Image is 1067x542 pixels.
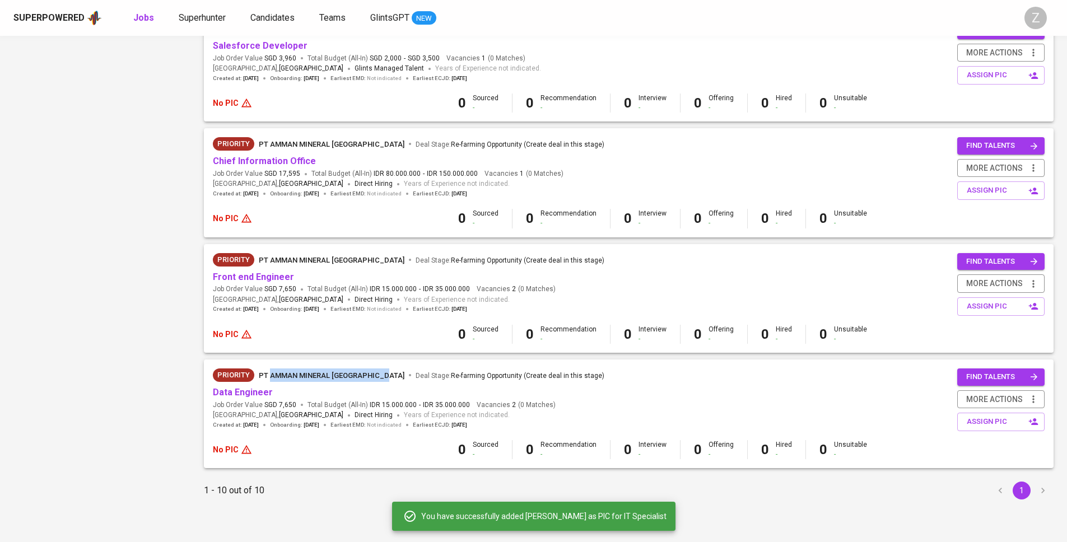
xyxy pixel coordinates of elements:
div: Unsuitable [834,209,867,228]
div: Offering [709,440,734,459]
div: - [709,218,734,228]
div: - [709,450,734,459]
div: Recommendation [541,325,597,344]
span: SGD 2,000 [370,54,402,63]
span: [GEOGRAPHIC_DATA] , [213,179,343,190]
span: Created at : [213,421,259,429]
div: Unsuitable [834,325,867,344]
b: 0 [694,442,702,457]
span: Deal Stage : [416,372,604,380]
div: - [473,103,498,113]
div: - [834,218,867,228]
div: New Job received from Demand Team [213,368,254,382]
div: - [473,334,498,344]
span: Teams [319,12,346,23]
span: find talents [966,371,1038,384]
span: 2 [510,284,516,294]
span: Priority [213,138,254,149]
span: Earliest ECJD : [413,305,467,313]
p: 1 - 10 out of 10 [204,484,264,497]
div: Hired [776,209,792,228]
span: Direct Hiring [355,411,393,419]
span: 2 [510,400,516,410]
span: - [419,400,421,410]
p: No PIC [213,329,239,340]
b: 0 [458,95,466,111]
span: [GEOGRAPHIC_DATA] [279,410,343,421]
span: [DATE] [451,190,467,198]
span: Total Budget (All-In) [307,284,470,294]
div: Hired [776,94,792,113]
div: - [834,103,867,113]
div: New Job received from Demand Team [213,137,254,151]
span: Onboarding : [270,74,319,82]
button: find talents [957,253,1045,270]
span: Not indicated [367,305,402,313]
span: Re-farming Opportunity (Create deal in this stage) [451,141,604,148]
span: find talents [966,139,1038,152]
button: page 1 [1013,482,1031,499]
b: 0 [694,211,702,226]
button: find talents [957,137,1045,155]
div: Hired [776,440,792,459]
span: more actions [966,161,1023,175]
span: PT Amman Mineral [GEOGRAPHIC_DATA] [259,256,404,264]
div: Hired [776,325,792,344]
span: You have successfully added [PERSON_NAME] as PIC for IT Specialist [421,511,667,522]
button: assign pic [957,413,1045,431]
b: Jobs [133,12,154,23]
div: - [473,218,498,228]
span: Job Order Value [213,54,296,63]
span: IDR 35.000.000 [423,400,470,410]
span: PT Amman Mineral [GEOGRAPHIC_DATA] [259,140,404,148]
span: Earliest ECJD : [413,74,467,82]
span: [DATE] [243,190,259,198]
div: Offering [709,94,734,113]
span: 1 [480,54,486,63]
span: Years of Experience not indicated. [404,295,510,306]
span: Years of Experience not indicated. [435,63,541,74]
span: Earliest ECJD : [413,421,467,429]
span: assign pic [967,415,1037,428]
a: GlintsGPT NEW [370,11,436,25]
span: Vacancies ( 0 Matches ) [446,54,525,63]
button: more actions [957,274,1045,293]
span: more actions [966,277,1023,291]
span: assign pic [967,184,1037,197]
span: [DATE] [243,74,259,82]
span: Not indicated [367,190,402,198]
span: Created at : [213,190,259,198]
button: assign pic [957,181,1045,200]
p: No PIC [213,97,239,109]
span: [GEOGRAPHIC_DATA] , [213,63,343,74]
span: GlintsGPT [370,12,409,23]
span: - [423,169,425,179]
b: 0 [526,211,534,226]
span: more actions [966,393,1023,406]
span: Earliest EMD : [330,305,402,313]
span: SGD 3,960 [264,54,296,63]
a: Superhunter [179,11,228,25]
div: Offering [709,325,734,344]
span: assign pic [967,300,1037,313]
span: [DATE] [451,421,467,429]
span: Candidates [250,12,295,23]
b: 0 [761,326,769,342]
span: NEW [412,13,436,24]
span: Glints Managed Talent [355,64,424,72]
button: assign pic [957,297,1045,316]
span: Total Budget (All-In) [307,54,440,63]
b: 0 [624,211,632,226]
span: Vacancies ( 0 Matches ) [477,400,556,410]
a: Chief Information Office [213,156,316,166]
b: 0 [819,326,827,342]
span: [GEOGRAPHIC_DATA] , [213,295,343,306]
span: Job Order Value [213,284,296,294]
span: [DATE] [243,305,259,313]
span: [DATE] [451,74,467,82]
span: SGD 7,650 [264,284,296,294]
div: Interview [639,440,667,459]
span: PT Amman Mineral [GEOGRAPHIC_DATA] [259,371,404,380]
div: Sourced [473,94,498,113]
span: [DATE] [451,305,467,313]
